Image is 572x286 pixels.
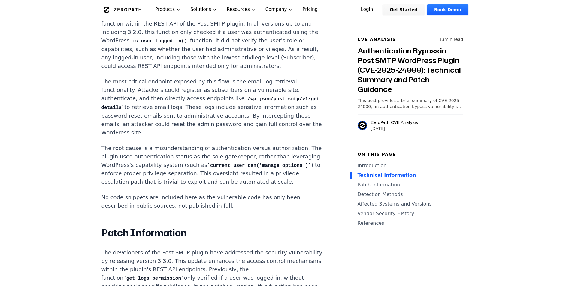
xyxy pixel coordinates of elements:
[101,77,325,137] p: The most critical endpoint exposed by this flaw is the email log retrieval functionality. Attacke...
[358,162,463,169] a: Introduction
[358,191,463,198] a: Detection Methods
[358,36,396,42] h6: CVE Analysis
[101,96,322,110] code: /wp-json/post-smtp/v1/get-details
[101,11,325,70] p: CVE-2025-24000 is rooted in the implementation of the get_logs_permission function within the RES...
[358,181,463,188] a: Patch Information
[358,200,463,208] a: Affected Systems and Versions
[427,4,468,15] a: Book Demo
[371,119,418,125] p: ZeroPath CVE Analysis
[101,227,325,239] h2: Patch Information
[354,4,380,15] a: Login
[358,98,463,110] p: This post provides a brief summary of CVE-2025-24000, an authentication bypass vulnerability in t...
[358,46,463,94] h3: Authentication Bypass in Post SMTP WordPress Plugin (CVE-2025-24000): Technical Summary and Patch...
[101,193,325,210] p: No code snippets are included here as the vulnerable code has only been described in public sourc...
[371,125,418,131] p: [DATE]
[358,172,463,179] a: Technical Information
[358,151,463,157] h6: On this page
[358,121,367,130] img: ZeroPath CVE Analysis
[123,276,184,281] code: get_logs_permission
[439,36,463,42] p: 13 min read
[358,210,463,217] a: Vendor Security History
[101,144,325,186] p: The root cause is a misunderstanding of authentication versus authorization. The plugin used auth...
[383,4,425,15] a: Get Started
[129,38,190,44] code: is_user_logged_in()
[207,163,311,168] code: current_user_can('manage_options')
[358,220,463,227] a: References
